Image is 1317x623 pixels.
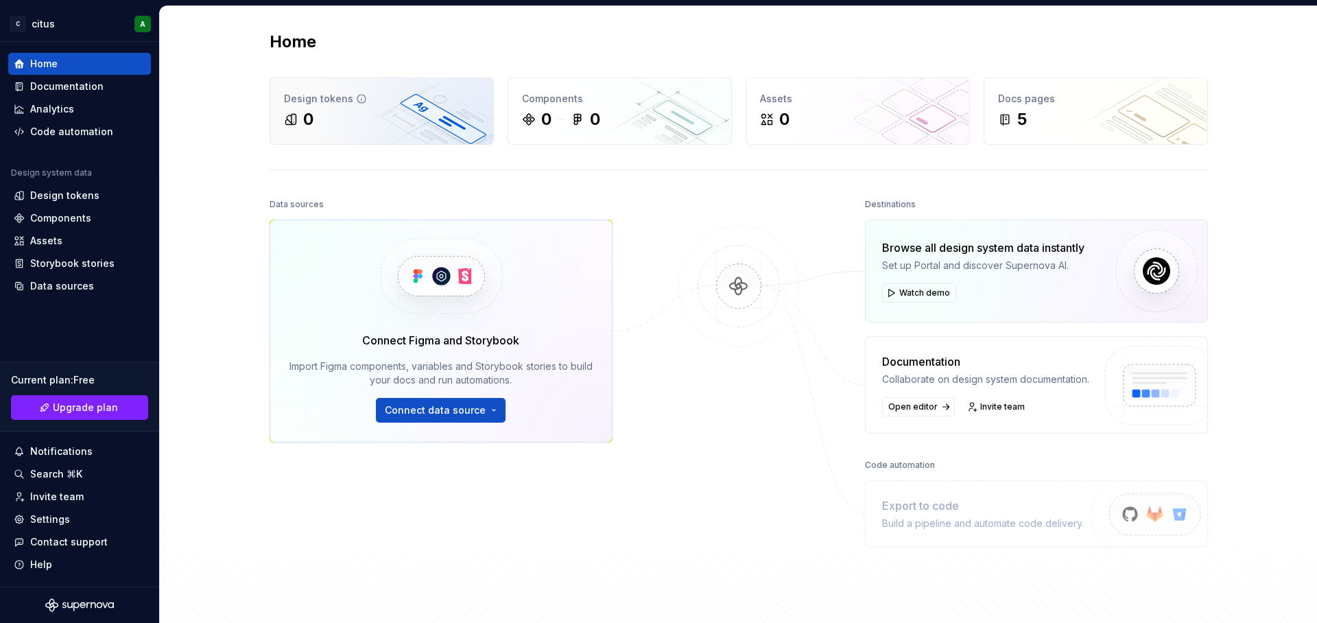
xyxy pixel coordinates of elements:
div: Help [30,558,52,572]
div: Design tokens [284,92,479,106]
div: Export to code [882,497,1084,514]
a: Upgrade plan [11,395,148,420]
button: Help [8,554,151,576]
span: Open editor [888,401,938,412]
div: Code automation [865,456,935,475]
div: Current plan : Free [11,373,148,387]
span: Upgrade plan [53,401,118,414]
div: Build a pipeline and automate code delivery. [882,517,1084,530]
a: Settings [8,508,151,530]
div: C [10,16,26,32]
div: Data sources [30,279,94,293]
div: Invite team [30,490,84,504]
div: Import Figma components, variables and Storybook stories to build your docs and run automations. [289,360,593,387]
a: Home [8,53,151,75]
a: Storybook stories [8,252,151,274]
a: Docs pages5 [984,78,1208,145]
div: 0 [303,108,313,130]
div: Notifications [30,445,93,458]
div: Set up Portal and discover Supernova AI. [882,259,1084,272]
span: Connect data source [385,403,486,417]
span: Invite team [980,401,1025,412]
a: Components00 [508,78,732,145]
div: Components [30,211,91,225]
a: Documentation [8,75,151,97]
a: Open editor [882,397,955,416]
svg: Supernova Logo [45,598,114,612]
button: Contact support [8,531,151,553]
a: Code automation [8,121,151,143]
div: Contact support [30,535,108,549]
div: Assets [30,234,62,248]
div: 0 [779,108,790,130]
a: Data sources [8,275,151,297]
a: Invite team [963,397,1031,416]
div: Analytics [30,102,74,116]
div: Assets [760,92,956,106]
div: citus [32,17,55,31]
div: Documentation [882,353,1089,370]
button: Notifications [8,440,151,462]
div: Browse all design system data instantly [882,239,1084,256]
a: Assets [8,230,151,252]
div: Code automation [30,125,113,139]
button: Watch demo [882,283,956,303]
div: A [140,19,145,30]
button: Connect data source [376,398,506,423]
div: Destinations [865,195,916,214]
div: Data sources [270,195,324,214]
button: CcitusA [3,9,156,38]
div: Design tokens [30,189,99,202]
a: Components [8,207,151,229]
div: Settings [30,513,70,526]
button: Search ⌘K [8,463,151,485]
div: Home [30,57,58,71]
div: Search ⌘K [30,467,82,481]
div: 5 [1017,108,1027,130]
a: Analytics [8,98,151,120]
div: Documentation [30,80,104,93]
div: Connect Figma and Storybook [362,332,519,349]
div: Storybook stories [30,257,115,270]
a: Design tokens [8,185,151,207]
div: Design system data [11,167,92,178]
div: Docs pages [998,92,1194,106]
h2: Home [270,31,316,53]
a: Design tokens0 [270,78,494,145]
a: Invite team [8,486,151,508]
span: Watch demo [899,287,950,298]
div: 0 [541,108,551,130]
div: Components [522,92,717,106]
div: 0 [590,108,600,130]
div: Collaborate on design system documentation. [882,373,1089,386]
a: Assets0 [746,78,970,145]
